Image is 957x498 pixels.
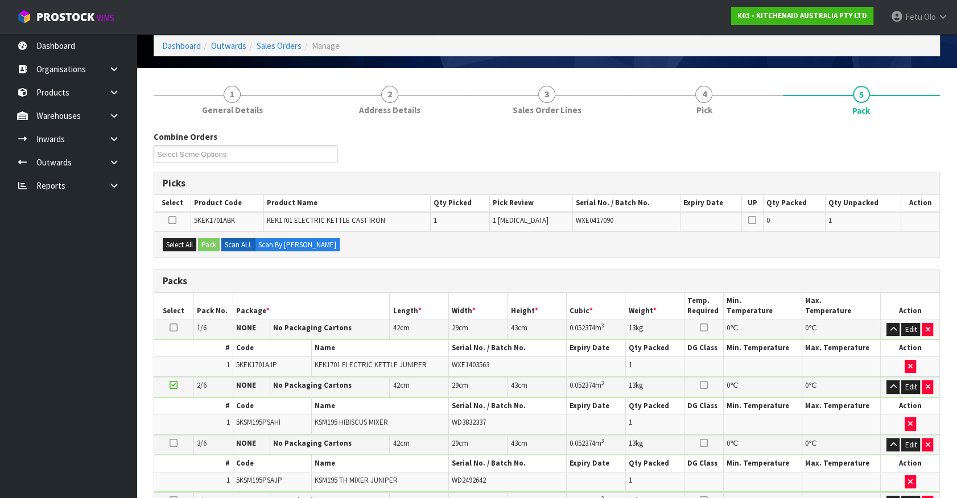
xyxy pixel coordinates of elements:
[255,238,340,252] label: Scan By [PERSON_NAME]
[724,340,802,356] th: Min. Temperature
[390,319,449,339] td: cm
[233,398,311,414] th: Code
[567,455,626,472] th: Expiry Date
[724,455,802,472] th: Min. Temperature
[448,435,508,455] td: cm
[36,10,94,24] span: ProStock
[628,323,635,333] span: 13
[236,323,256,333] strong: NONE
[236,380,256,390] strong: NONE
[802,435,880,455] td: ℃
[449,398,567,414] th: Serial No. / Batch No.
[452,475,486,485] span: WD2492642
[452,360,489,370] span: WXE1403563
[625,319,684,339] td: kg
[233,340,311,356] th: Code
[695,86,712,103] span: 4
[724,398,802,414] th: Min. Temperature
[490,195,573,211] th: Pick Review
[625,377,684,397] td: kg
[629,475,632,485] span: 1
[233,293,390,319] th: Package
[452,380,459,390] span: 29
[684,455,724,472] th: DG Class
[312,40,340,51] span: Manage
[625,398,684,414] th: Qty Packed
[852,105,870,117] span: Pack
[853,86,870,103] span: 5
[727,438,730,448] span: 0
[236,475,282,485] span: 5KSM195PSAJP
[901,195,939,211] th: Action
[601,379,604,387] sup: 3
[97,13,114,23] small: WMS
[510,438,517,448] span: 43
[193,293,233,319] th: Pack No.
[572,195,680,211] th: Serial No. / Batch No.
[221,238,255,252] label: Scan ALL
[191,195,263,211] th: Product Code
[493,215,548,225] span: 1 [MEDICAL_DATA]
[197,438,207,448] span: 3/6
[684,293,723,319] th: Temp. Required
[566,319,625,339] td: m
[881,455,940,472] th: Action
[628,380,635,390] span: 13
[315,360,427,370] span: KEK1701 ELECTRIC KETTLE JUNIPER
[805,380,808,390] span: 0
[802,319,880,339] td: ℃
[162,40,201,51] a: Dashboard
[625,293,684,319] th: Weight
[449,340,567,356] th: Serial No. / Batch No.
[567,398,626,414] th: Expiry Date
[508,293,567,319] th: Height
[510,323,517,333] span: 43
[625,455,684,472] th: Qty Packed
[273,323,352,333] strong: No Packaging Cartons
[508,435,567,455] td: cm
[359,104,420,116] span: Address Details
[163,276,931,287] h3: Packs
[197,323,207,333] span: 1/6
[566,293,625,319] th: Cubic
[684,340,724,356] th: DG Class
[628,438,635,448] span: 13
[273,438,352,448] strong: No Packaging Cartons
[448,319,508,339] td: cm
[802,398,881,414] th: Max. Temperature
[510,380,517,390] span: 43
[567,340,626,356] th: Expiry Date
[393,438,399,448] span: 42
[802,455,881,472] th: Max. Temperature
[905,11,922,22] span: Fetu
[727,380,730,390] span: 0
[625,340,684,356] th: Qty Packed
[17,10,31,24] img: cube-alt.png
[901,323,920,337] button: Edit
[880,293,939,319] th: Action
[448,377,508,397] td: cm
[154,195,191,211] th: Select
[390,293,449,319] th: Length
[805,438,808,448] span: 0
[566,377,625,397] td: m
[881,340,940,356] th: Action
[696,104,712,116] span: Pick
[742,195,763,211] th: UP
[737,11,867,20] strong: K01 - KITCHENAID AUSTRALIA PTY LTD
[452,323,459,333] span: 29
[154,131,217,143] label: Combine Orders
[802,377,880,397] td: ℃
[226,417,230,427] span: 1
[763,195,826,211] th: Qty Packed
[723,377,802,397] td: ℃
[163,238,196,252] button: Select All
[723,435,802,455] td: ℃
[430,195,489,211] th: Qty Picked
[311,398,449,414] th: Name
[315,475,398,485] span: KSM195 TH MIXER JUNIPER
[901,380,920,394] button: Edit
[311,455,449,472] th: Name
[311,340,449,356] th: Name
[802,293,880,319] th: Max. Temperature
